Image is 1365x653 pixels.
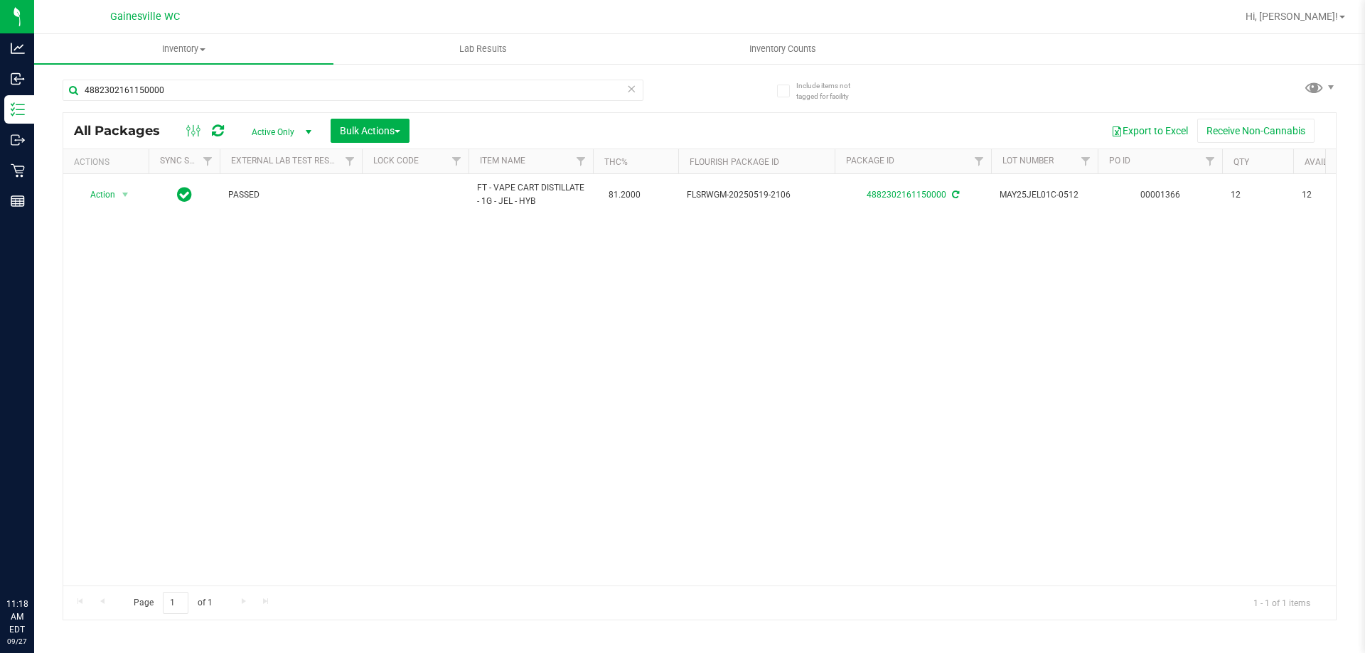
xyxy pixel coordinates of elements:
[34,43,333,55] span: Inventory
[74,157,143,167] div: Actions
[1199,149,1222,173] a: Filter
[11,41,25,55] inline-svg: Analytics
[331,119,409,143] button: Bulk Actions
[867,190,946,200] a: 4882302161150000
[730,43,835,55] span: Inventory Counts
[477,181,584,208] span: FT - VAPE CART DISTILLATE - 1G - JEL - HYB
[6,636,28,647] p: 09/27
[1233,157,1249,167] a: Qty
[1305,157,1347,167] a: Available
[950,190,959,200] span: Sync from Compliance System
[633,34,932,64] a: Inventory Counts
[160,156,215,166] a: Sync Status
[1242,592,1322,613] span: 1 - 1 of 1 items
[6,598,28,636] p: 11:18 AM EDT
[440,43,526,55] span: Lab Results
[1000,188,1089,202] span: MAY25JEL01C-0512
[63,80,643,101] input: Search Package ID, Item Name, SKU, Lot or Part Number...
[1246,11,1338,22] span: Hi, [PERSON_NAME]!
[796,80,867,102] span: Include items not tagged for facility
[228,188,353,202] span: PASSED
[196,149,220,173] a: Filter
[1197,119,1315,143] button: Receive Non-Cannabis
[11,102,25,117] inline-svg: Inventory
[604,157,628,167] a: THC%
[11,163,25,178] inline-svg: Retail
[1102,119,1197,143] button: Export to Excel
[690,157,779,167] a: Flourish Package ID
[177,185,192,205] span: In Sync
[846,156,894,166] a: Package ID
[687,188,826,202] span: FLSRWGM-20250519-2106
[601,185,648,205] span: 81.2000
[77,185,116,205] span: Action
[11,194,25,208] inline-svg: Reports
[333,34,633,64] a: Lab Results
[163,592,188,614] input: 1
[1302,188,1356,202] span: 12
[122,592,224,614] span: Page of 1
[445,149,469,173] a: Filter
[373,156,419,166] a: Lock Code
[1109,156,1130,166] a: PO ID
[1002,156,1054,166] a: Lot Number
[338,149,362,173] a: Filter
[626,80,636,98] span: Clear
[968,149,991,173] a: Filter
[569,149,593,173] a: Filter
[340,125,400,136] span: Bulk Actions
[1140,190,1180,200] a: 00001366
[231,156,343,166] a: External Lab Test Result
[110,11,180,23] span: Gainesville WC
[14,539,57,582] iframe: Resource center
[11,72,25,86] inline-svg: Inbound
[480,156,525,166] a: Item Name
[11,133,25,147] inline-svg: Outbound
[1231,188,1285,202] span: 12
[1074,149,1098,173] a: Filter
[74,123,174,139] span: All Packages
[34,34,333,64] a: Inventory
[117,185,134,205] span: select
